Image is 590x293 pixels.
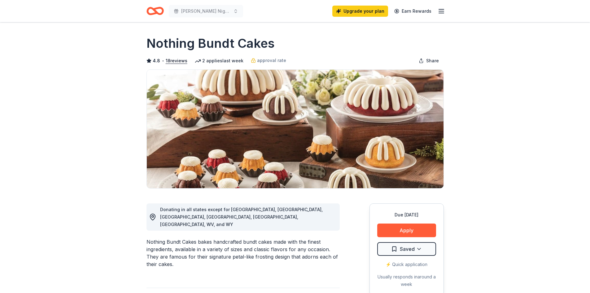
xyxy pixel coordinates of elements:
span: Saved [400,245,415,253]
button: 18reviews [166,57,187,64]
button: Saved [377,242,436,256]
button: Share [414,55,444,67]
span: approval rate [257,57,286,64]
a: Earn Rewards [391,6,435,17]
span: • [162,58,164,63]
span: Share [426,57,439,64]
div: Usually responds in around a week [377,273,436,288]
button: Apply [377,224,436,237]
div: Nothing Bundt Cakes bakes handcrafted bundt cakes made with the finest ingredients, available in ... [146,238,340,268]
a: Upgrade your plan [332,6,388,17]
span: 4.8 [153,57,160,64]
a: approval rate [251,57,286,64]
img: Image for Nothing Bundt Cakes [147,70,444,188]
span: [PERSON_NAME] Night Out [181,7,231,15]
h1: Nothing Bundt Cakes [146,35,275,52]
button: [PERSON_NAME] Night Out [169,5,243,17]
div: 2 applies last week [195,57,243,64]
span: Donating in all states except for [GEOGRAPHIC_DATA], [GEOGRAPHIC_DATA], [GEOGRAPHIC_DATA], [GEOGR... [160,207,323,227]
a: Home [146,4,164,18]
div: ⚡️ Quick application [377,261,436,268]
div: Due [DATE] [377,211,436,219]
